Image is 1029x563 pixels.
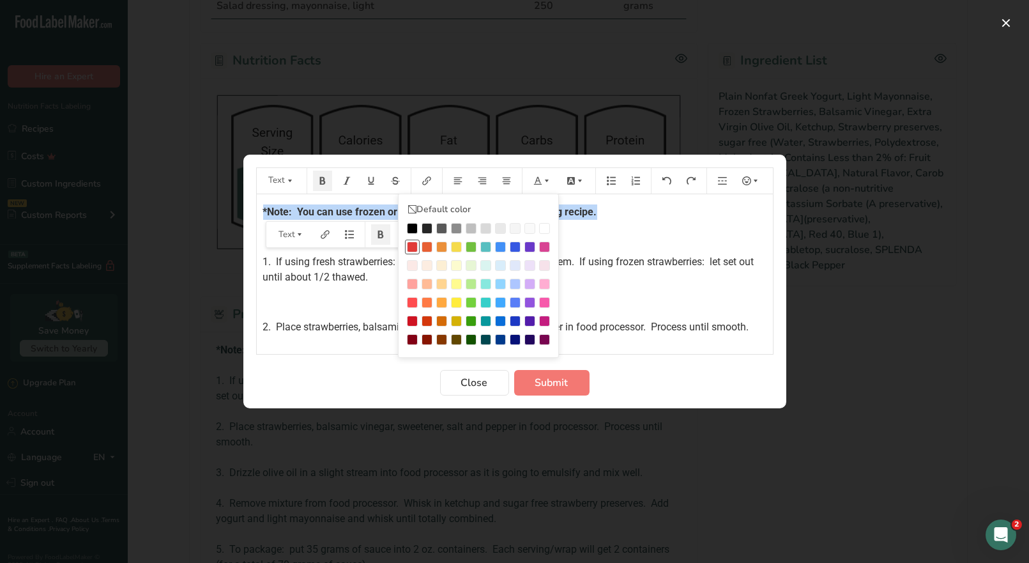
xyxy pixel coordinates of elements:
[514,370,590,396] button: Submit
[535,375,568,390] span: Submit
[461,375,488,390] span: Close
[440,370,509,396] button: Close
[986,520,1016,550] iframe: Intercom live chat
[272,224,310,245] button: Text
[263,171,301,191] button: Text
[263,321,749,333] span: 2. Place strawberries, balsamic vinegar, sweetener, salt and pepper in food processor. Process un...
[1012,520,1022,530] span: 2
[263,206,597,218] span: *Note: You can use frozen or fresh strawberries for this dressing recipe.
[405,201,552,218] li: Default color
[263,256,757,283] span: 1. If using fresh strawberries: rinse with cold water and cut out stem. If using frozen strawberr...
